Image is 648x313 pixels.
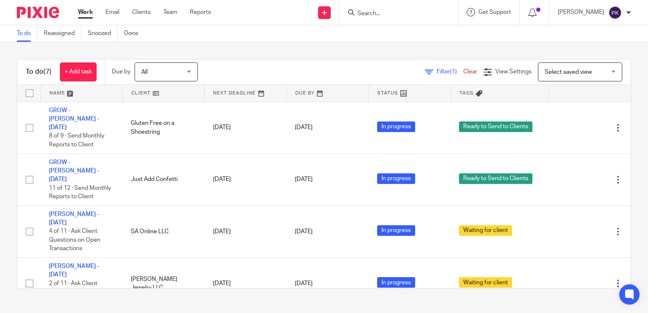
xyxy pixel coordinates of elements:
span: [DATE] [295,229,313,235]
a: Work [78,8,93,16]
a: Clients [132,8,151,16]
a: GROW - [PERSON_NAME] - [DATE] [49,108,99,131]
a: Team [163,8,177,16]
span: 2 of 11 · Ask Client Questions on Open Transactions [49,281,100,304]
a: Snoozed [88,25,118,42]
a: Done [124,25,145,42]
p: [PERSON_NAME] [558,8,604,16]
span: Waiting for client [459,225,512,236]
td: [DATE] [205,258,286,310]
span: Get Support [478,9,511,15]
a: Email [105,8,119,16]
span: In progress [377,277,415,288]
span: Filter [437,69,463,75]
span: Waiting for client [459,277,512,288]
td: [DATE] [205,154,286,205]
span: (7) [43,68,51,75]
span: All [141,69,148,75]
span: (1) [450,69,457,75]
td: [PERSON_NAME] Jewelry LLC [122,258,204,310]
span: In progress [377,225,415,236]
span: [DATE] [295,281,313,286]
p: Due by [112,67,130,76]
td: Gluten Free on a Shoestring [122,102,204,154]
a: [PERSON_NAME] - [DATE] [49,263,99,278]
span: In progress [377,121,415,132]
a: Clear [463,69,477,75]
img: svg%3E [608,6,622,19]
h1: To do [26,67,51,76]
a: [PERSON_NAME] - [DATE] [49,211,99,226]
a: GROW - [PERSON_NAME] - [DATE] [49,159,99,183]
td: Just Add Confetti [122,154,204,205]
span: [DATE] [295,124,313,130]
span: 4 of 11 · Ask Client Questions on Open Transactions [49,229,100,252]
td: [DATE] [205,205,286,257]
a: + Add task [60,62,97,81]
span: Ready to Send to Clients [459,173,532,184]
td: SA Online LLC [122,205,204,257]
span: [DATE] [295,177,313,183]
a: To do [17,25,38,42]
span: View Settings [495,69,532,75]
a: Reassigned [44,25,81,42]
input: Search [356,10,432,18]
span: Select saved view [545,69,592,75]
a: Reports [190,8,211,16]
span: Ready to Send to Clients [459,121,532,132]
span: Tags [459,91,474,95]
span: 11 of 12 · Send Monthly Reports to Client [49,185,111,200]
span: 8 of 9 · Send Monthly Reports to Client [49,133,104,148]
td: [DATE] [205,102,286,154]
span: In progress [377,173,415,184]
img: Pixie [17,7,59,18]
